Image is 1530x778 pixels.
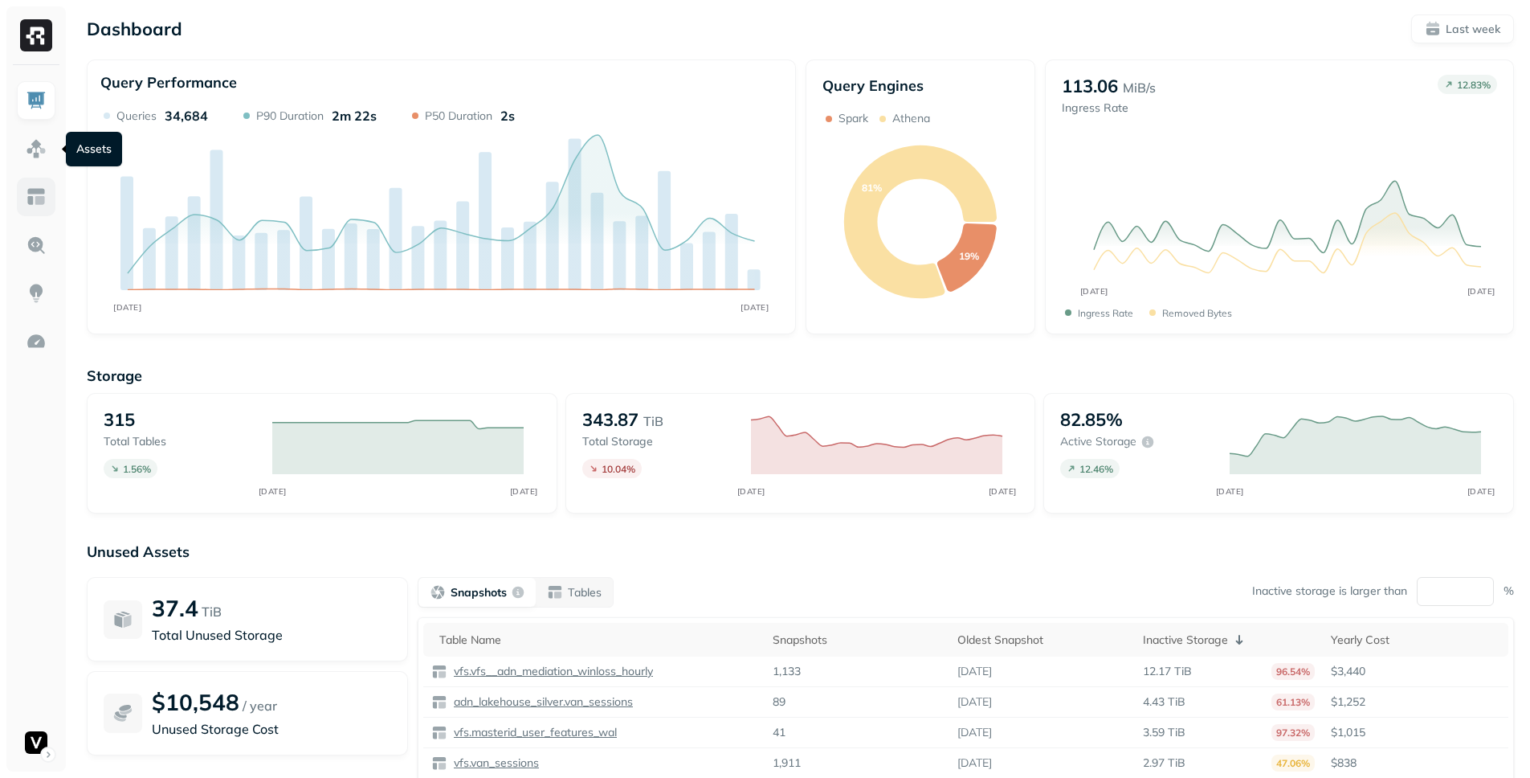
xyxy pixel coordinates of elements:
p: / year [243,696,277,715]
p: 12.46 % [1079,463,1113,475]
p: 343.87 [582,408,639,431]
p: MiB/s [1123,78,1156,97]
p: Unused Assets [87,543,1514,561]
p: 1.56 % [123,463,151,475]
p: 61.13% [1271,694,1315,710]
p: vfs.van_sessions [451,755,539,771]
p: Total Unused Storage [152,625,391,645]
p: 34,684 [165,108,208,124]
div: Oldest Snapshot [957,633,1127,648]
div: Assets [66,132,122,166]
p: 12.17 TiB [1143,664,1192,679]
p: [DATE] [957,725,992,740]
img: Asset Explorer [26,186,47,207]
p: 1,133 [773,664,801,679]
p: 4.43 TiB [1143,694,1185,710]
p: Queries [116,109,157,124]
img: Insights [26,283,47,304]
p: 37.4 [152,594,198,622]
p: $1,252 [1331,694,1500,710]
tspan: [DATE] [510,486,538,497]
p: 3.59 TiB [1143,725,1185,740]
div: Yearly Cost [1331,633,1500,648]
tspan: [DATE] [988,486,1016,497]
p: Active storage [1060,434,1136,449]
p: 96.54% [1271,663,1315,680]
p: Unused Storage Cost [152,719,391,739]
p: Query Performance [100,73,237,92]
text: 81% [861,182,881,194]
p: Last week [1446,22,1500,37]
p: 2.97 TiB [1143,755,1185,771]
p: vfs.vfs__adn_mediation_winloss_hourly [451,664,653,679]
p: 315 [104,408,135,431]
p: $3,440 [1331,664,1500,679]
tspan: [DATE] [741,302,769,312]
p: P90 Duration [256,109,324,124]
img: table [431,664,447,680]
p: Athena [892,111,930,126]
p: Query Engines [822,76,1018,95]
text: 19% [959,250,979,262]
p: 47.06% [1271,755,1315,772]
p: 10.04 % [602,463,635,475]
p: Total storage [582,434,735,449]
p: [DATE] [957,664,992,679]
a: vfs.masterid_user_features_wal [447,725,617,740]
div: Snapshots [773,633,942,648]
img: Ryft [20,19,52,51]
p: adn_lakehouse_silver.van_sessions [451,694,633,710]
div: Table Name [439,633,757,648]
p: $838 [1331,755,1500,771]
p: Removed bytes [1162,307,1232,319]
p: 41 [773,725,785,740]
tspan: [DATE] [259,486,287,497]
p: 97.32% [1271,724,1315,741]
tspan: [DATE] [736,486,765,497]
p: Total tables [104,434,256,449]
p: Snapshots [451,585,507,600]
p: 82.85% [1060,408,1123,431]
p: Ingress Rate [1078,307,1133,319]
img: Assets [26,138,47,159]
a: vfs.vfs__adn_mediation_winloss_hourly [447,664,653,679]
button: Last week [1411,14,1514,43]
p: P50 Duration [425,109,492,124]
tspan: [DATE] [1215,486,1243,497]
img: Voodoo [25,731,47,754]
p: Storage [87,366,1514,385]
img: table [431,725,447,741]
p: TiB [202,602,222,621]
p: Ingress Rate [1062,100,1156,116]
p: Spark [838,111,868,126]
a: vfs.van_sessions [447,755,539,771]
a: adn_lakehouse_silver.van_sessions [447,694,633,710]
img: table [431,755,447,772]
tspan: [DATE] [1467,286,1495,297]
p: Inactive Storage [1143,633,1228,648]
img: Query Explorer [26,235,47,256]
p: $10,548 [152,688,239,716]
p: 113.06 [1062,75,1118,97]
p: 12.83 % [1457,79,1491,91]
tspan: [DATE] [113,302,141,312]
p: 2s [500,108,515,124]
p: vfs.masterid_user_features_wal [451,725,617,740]
img: Optimization [26,331,47,352]
img: table [431,694,447,710]
tspan: [DATE] [1467,486,1495,497]
p: $1,015 [1331,725,1500,740]
p: TiB [643,412,663,431]
tspan: [DATE] [1079,286,1108,297]
p: [DATE] [957,694,992,710]
p: % [1503,583,1514,599]
p: Tables [568,585,602,600]
p: Dashboard [87,18,182,40]
img: Dashboard [26,90,47,111]
p: 2m 22s [332,108,377,124]
p: [DATE] [957,755,992,771]
p: 89 [773,694,785,710]
p: Inactive storage is larger than [1252,583,1407,599]
p: 1,911 [773,755,801,771]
